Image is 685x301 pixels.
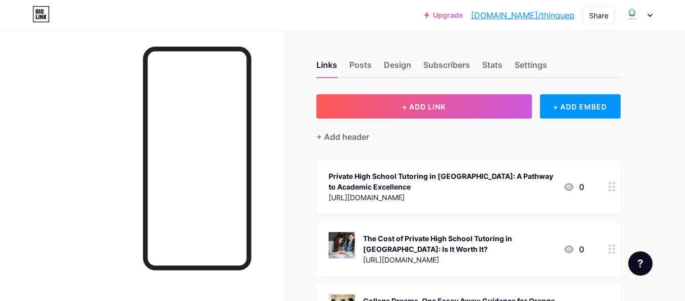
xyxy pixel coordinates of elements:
[471,9,574,21] a: [DOMAIN_NAME]/thinquep
[316,131,369,143] div: + Add header
[363,254,555,265] div: [URL][DOMAIN_NAME]
[329,171,555,192] div: Private High School Tutoring in [GEOGRAPHIC_DATA]: A Pathway to Academic Excellence
[424,11,463,19] a: Upgrade
[363,233,555,254] div: The Cost of Private High School Tutoring in [GEOGRAPHIC_DATA]: Is It Worth It?
[563,181,584,193] div: 0
[515,59,547,77] div: Settings
[402,102,446,111] span: + ADD LINK
[329,232,355,258] img: The Cost of Private High School Tutoring in Aliso Viejo: Is It Worth It?
[329,192,555,203] div: [URL][DOMAIN_NAME]
[589,10,608,21] div: Share
[316,94,532,119] button: + ADD LINK
[349,59,372,77] div: Posts
[563,243,584,255] div: 0
[540,94,621,119] div: + ADD EMBED
[482,59,502,77] div: Stats
[423,59,470,77] div: Subscribers
[316,59,337,77] div: Links
[384,59,411,77] div: Design
[623,6,642,25] img: Thinque Prep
